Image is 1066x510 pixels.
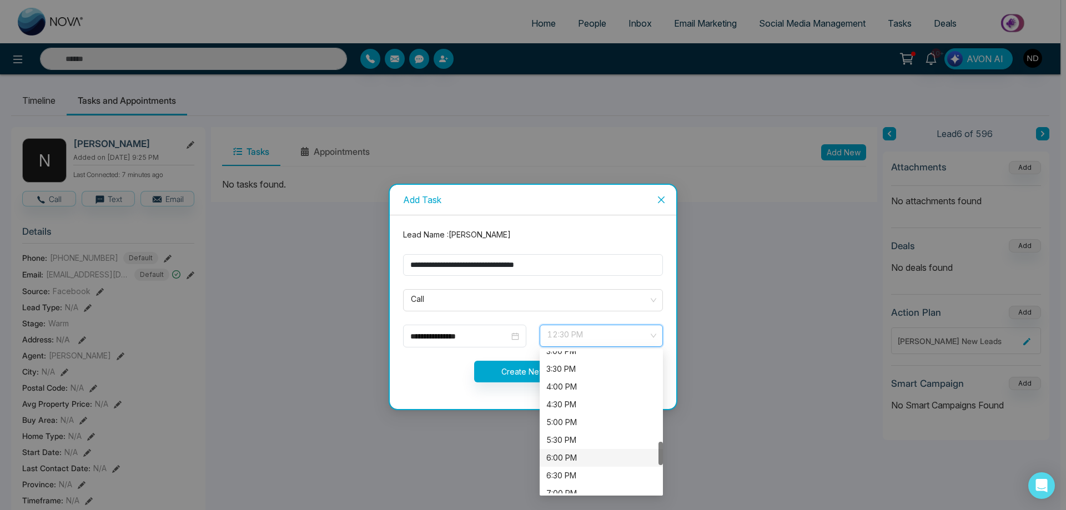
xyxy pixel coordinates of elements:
div: 6:30 PM [546,469,656,482]
div: Open Intercom Messenger [1028,472,1055,499]
div: 5:00 PM [540,413,663,431]
div: 7:00 PM [540,484,663,502]
button: Create New Task [474,361,592,382]
div: 6:00 PM [546,452,656,464]
div: 3:30 PM [540,360,663,378]
span: 12:30 PM [547,326,655,345]
span: Call [411,291,655,310]
div: 4:30 PM [546,398,656,411]
div: Lead Name : [PERSON_NAME] [396,229,670,241]
span: close [657,195,666,204]
div: 3:00 PM [546,345,656,357]
div: 4:30 PM [540,396,663,413]
div: 5:30 PM [546,434,656,446]
div: Add Task [403,194,663,206]
div: 5:00 PM [546,416,656,428]
div: 4:00 PM [546,381,656,393]
div: 6:30 PM [540,467,663,484]
div: 7:00 PM [546,487,656,499]
button: Close [646,185,676,215]
div: 5:30 PM [540,431,663,449]
div: 4:00 PM [540,378,663,396]
div: 3:30 PM [546,363,656,375]
div: 3:00 PM [540,342,663,360]
div: 6:00 PM [540,449,663,467]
